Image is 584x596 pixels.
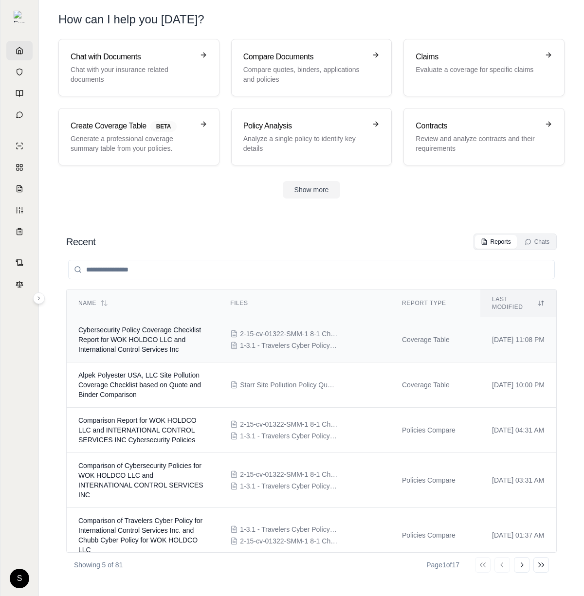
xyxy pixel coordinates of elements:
span: 1-3.1 - Travelers Cyber Policy40.pdf [240,524,337,534]
span: Cybersecurity Policy Coverage Checklist Report for WOK HOLDCO LLC and International Control Servi... [78,326,201,353]
h1: How can I help you [DATE]? [58,12,565,27]
td: Policies Compare [390,453,480,508]
th: Files [219,289,390,317]
button: Chats [519,235,555,249]
td: Coverage Table [390,362,480,408]
a: Policy AnalysisAnalyze a single policy to identify key details [231,108,392,165]
p: Review and analyze contracts and their requirements [416,134,539,153]
td: [DATE] 01:37 AM [480,508,556,563]
a: Documents Vault [6,62,33,82]
td: [DATE] 10:00 PM [480,362,556,408]
h3: Contracts [416,120,539,132]
div: Chats [525,238,549,246]
a: Coverage Table [6,222,33,241]
td: [DATE] 03:31 AM [480,453,556,508]
a: Policy Comparisons [6,158,33,177]
div: Name [78,299,207,307]
a: Claim Coverage [6,179,33,199]
span: BETA [150,121,177,132]
span: 1-3.1 - Travelers Cyber Policy40.pdf [240,481,337,491]
img: Expand sidebar [14,11,25,22]
p: Compare quotes, binders, applications and policies [243,65,366,84]
span: 1-3.1 - Travelers Cyber Policy40.pdf [240,431,337,441]
a: Compare DocumentsCompare quotes, binders, applications and policies [231,39,392,96]
p: Evaluate a coverage for specific claims [416,65,539,74]
div: Last modified [492,295,545,311]
span: Starr Site Pollution Policy Quote vs. Binder Comparison (V1).pdf [240,380,337,390]
span: 2-15-cv-01322-SMM-1 8-1 Chubb Cyber2.pdf [240,536,337,546]
a: Custom Report [6,200,33,220]
a: Legal Search Engine [6,274,33,294]
td: Coverage Table [390,317,480,362]
h3: Compare Documents [243,51,366,63]
span: Comparison Report for WOK HOLDCO LLC and INTERNATIONAL CONTROL SERVICES INC Cybersecurity Policies [78,416,197,444]
h3: Create Coverage Table [71,120,194,132]
span: 2-15-cv-01322-SMM-1 8-1 Chubb Cyber2.pdf [240,329,337,339]
p: Generate a professional coverage summary table from your policies. [71,134,194,153]
td: Policies Compare [390,408,480,453]
a: Chat with DocumentsChat with your insurance related documents [58,39,219,96]
button: Reports [475,235,517,249]
p: Showing 5 of 81 [74,560,123,570]
span: 2-15-cv-01322-SMM-1 8-1 Chubb Cyber2.pdf [240,419,337,429]
span: 1-3.1 - Travelers Cyber Policy40.pdf [240,341,337,350]
td: Policies Compare [390,508,480,563]
p: Analyze a single policy to identify key details [243,134,366,153]
span: Comparison of Cybersecurity Policies for WOK HOLDCO LLC and INTERNATIONAL CONTROL SERVICES INC [78,462,203,499]
span: 2-15-cv-01322-SMM-1 8-1 Chubb Cyber2.pdf [240,470,337,479]
h3: Policy Analysis [243,120,366,132]
h2: Recent [66,235,95,249]
div: S [10,569,29,588]
button: Show more [283,181,341,199]
td: [DATE] 04:31 AM [480,408,556,453]
button: Expand sidebar [10,7,29,26]
div: Reports [481,238,511,246]
a: Create Coverage TableBETAGenerate a professional coverage summary table from your policies. [58,108,219,165]
p: Chat with your insurance related documents [71,65,194,84]
div: Page 1 of 17 [426,560,459,570]
a: Single Policy [6,136,33,156]
a: Prompt Library [6,84,33,103]
a: ContractsReview and analyze contracts and their requirements [403,108,565,165]
h3: Chat with Documents [71,51,194,63]
button: Expand sidebar [33,292,45,304]
a: Chat [6,105,33,125]
a: Contract Analysis [6,253,33,272]
span: Comparison of Travelers Cyber Policy for International Control Services Inc. and Chubb Cyber Poli... [78,517,202,554]
a: ClaimsEvaluate a coverage for specific claims [403,39,565,96]
a: Home [6,41,33,60]
h3: Claims [416,51,539,63]
th: Report Type [390,289,480,317]
td: [DATE] 11:08 PM [480,317,556,362]
span: Alpek Polyester USA, LLC Site Pollution Coverage Checklist based on Quote and Binder Comparison [78,371,201,398]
